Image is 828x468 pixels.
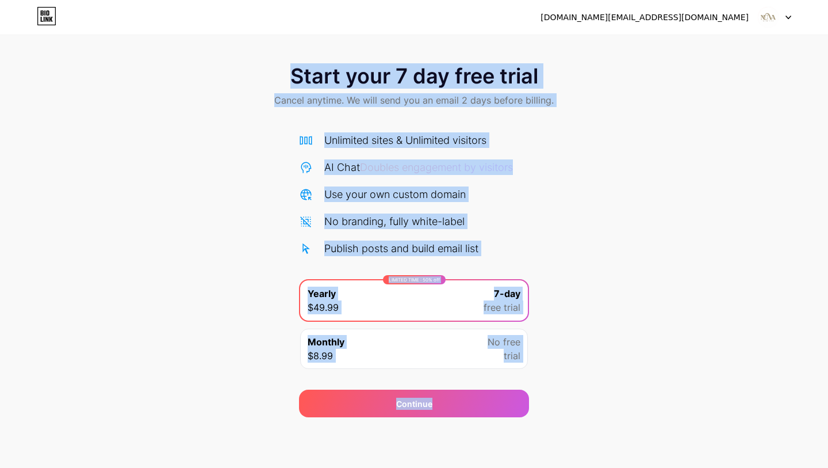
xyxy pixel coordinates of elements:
[383,275,446,284] div: LIMITED TIME : 50% off
[274,93,554,107] span: Cancel anytime. We will send you an email 2 days before billing.
[324,214,465,229] div: No branding, fully white-label
[488,335,520,349] span: No free
[396,398,432,410] div: Continue
[540,12,749,24] div: [DOMAIN_NAME][EMAIL_ADDRESS][DOMAIN_NAME]
[504,349,520,363] span: trial
[308,287,336,300] span: Yearly
[360,161,513,173] span: Doubles engagement by visitors
[324,132,486,148] div: Unlimited sites & Unlimited visitors
[324,241,478,256] div: Publish posts and build email list
[494,287,520,300] span: 7-day
[484,300,520,314] span: free trial
[308,300,339,314] span: $49.99
[324,187,466,202] div: Use your own custom domain
[308,335,344,349] span: Monthly
[324,159,513,175] div: AI Chat
[757,6,779,28] img: nuvamedspa
[308,349,333,363] span: $8.99
[290,64,538,87] span: Start your 7 day free trial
